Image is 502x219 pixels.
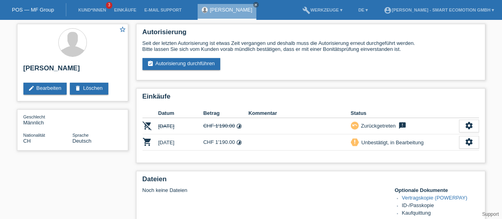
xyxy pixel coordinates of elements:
[203,134,248,151] td: CHF 1'190.00
[119,26,126,34] a: star_border
[23,114,73,126] div: Männlich
[398,122,407,130] i: feedback
[110,8,140,12] a: Einkäufe
[23,114,45,119] span: Geschlecht
[23,64,122,76] h2: [PERSON_NAME]
[352,139,358,145] i: priority_high
[142,121,152,130] i: POSP00027893
[73,133,89,138] span: Sprache
[158,118,204,134] td: [DATE]
[140,8,186,12] a: E-Mail Support
[402,195,467,201] a: Vertragskopie (POWERPAY)
[248,109,351,118] th: Kommentar
[359,138,424,147] div: Unbestätigt, in Bearbeitung
[384,6,392,14] i: account_circle
[142,137,152,147] i: POSP00027894
[236,123,242,129] i: Fixe Raten (12 Raten)
[354,8,372,12] a: DE ▾
[70,83,108,95] a: deleteLöschen
[119,26,126,33] i: star_border
[142,58,221,70] a: assignment_turned_inAutorisierung durchführen
[74,8,110,12] a: Kund*innen
[298,8,346,12] a: buildWerkzeuge ▾
[210,7,252,13] a: [PERSON_NAME]
[352,122,358,128] i: undo
[142,40,479,52] div: Seit der letzten Autorisierung ist etwas Zeit vergangen und deshalb muss die Autorisierung erneut...
[465,138,473,146] i: settings
[142,28,479,40] h2: Autorisierung
[28,85,35,91] i: edit
[142,187,385,193] div: Noch keine Dateien
[158,134,204,151] td: [DATE]
[482,211,499,217] a: Support
[203,118,248,134] td: CHF 1'190.00
[12,7,54,13] a: POS — MF Group
[465,121,473,130] i: settings
[380,8,498,12] a: account_circle[PERSON_NAME] - Smart Ecomotion GmbH ▾
[23,83,67,95] a: editBearbeiten
[253,2,259,8] a: close
[402,202,479,210] li: ID-/Passkopie
[203,109,248,118] th: Betrag
[302,6,310,14] i: build
[158,109,204,118] th: Datum
[106,2,112,9] span: 3
[73,138,92,144] span: Deutsch
[23,138,31,144] span: Schweiz
[23,133,45,138] span: Nationalität
[351,109,459,118] th: Status
[147,60,154,67] i: assignment_turned_in
[75,85,81,91] i: delete
[402,210,479,217] li: Kaufquittung
[142,93,479,105] h2: Einkäufe
[142,175,479,187] h2: Dateien
[359,122,396,130] div: Zurückgetreten
[395,187,479,193] h4: Optionale Dokumente
[236,140,242,145] i: Fixe Raten (12 Raten)
[254,3,258,7] i: close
